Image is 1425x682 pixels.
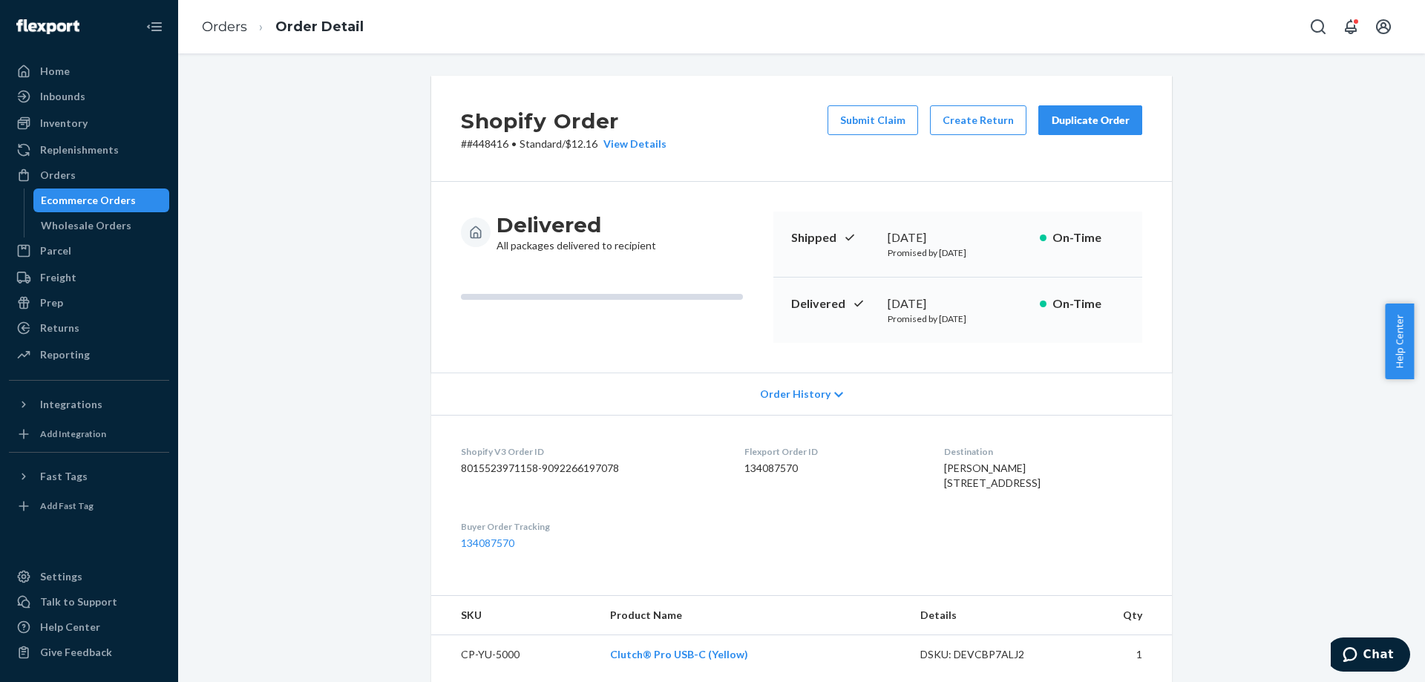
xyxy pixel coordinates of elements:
[511,137,517,150] span: •
[275,19,364,35] a: Order Detail
[40,89,85,104] div: Inbounds
[40,116,88,131] div: Inventory
[888,246,1028,259] p: Promised by [DATE]
[9,316,169,340] a: Returns
[40,142,119,157] div: Replenishments
[431,596,598,635] th: SKU
[888,229,1028,246] div: [DATE]
[41,193,136,208] div: Ecommerce Orders
[1052,229,1124,246] p: On-Time
[888,295,1028,312] div: [DATE]
[888,312,1028,325] p: Promised by [DATE]
[461,520,721,533] dt: Buyer Order Tracking
[9,615,169,639] a: Help Center
[1331,637,1410,675] iframe: Opens a widget where you can chat to one of our agents
[40,295,63,310] div: Prep
[461,461,721,476] dd: 8015523971158-9092266197078
[9,640,169,664] button: Give Feedback
[744,445,920,458] dt: Flexport Order ID
[520,137,562,150] span: Standard
[40,620,100,635] div: Help Center
[1038,105,1142,135] button: Duplicate Order
[1071,596,1172,635] th: Qty
[41,218,131,233] div: Wholesale Orders
[40,270,76,285] div: Freight
[140,12,169,42] button: Close Navigation
[9,85,169,108] a: Inbounds
[40,347,90,362] div: Reporting
[1385,304,1414,379] button: Help Center
[1052,295,1124,312] p: On-Time
[9,590,169,614] button: Talk to Support
[744,461,920,476] dd: 134087570
[40,321,79,335] div: Returns
[9,59,169,83] a: Home
[9,422,169,446] a: Add Integration
[791,229,876,246] p: Shipped
[431,635,598,675] td: CP-YU-5000
[497,212,656,238] h3: Delivered
[1071,635,1172,675] td: 1
[944,445,1142,458] dt: Destination
[461,137,666,151] p: # #448416 / $12.16
[202,19,247,35] a: Orders
[40,64,70,79] div: Home
[40,594,117,609] div: Talk to Support
[497,212,656,253] div: All packages delivered to recipient
[920,647,1060,662] div: DSKU: DEVCBP7ALJ2
[9,465,169,488] button: Fast Tags
[9,266,169,289] a: Freight
[9,163,169,187] a: Orders
[40,397,102,412] div: Integrations
[598,596,908,635] th: Product Name
[930,105,1026,135] button: Create Return
[828,105,918,135] button: Submit Claim
[9,393,169,416] button: Integrations
[40,645,112,660] div: Give Feedback
[944,462,1041,489] span: [PERSON_NAME] [STREET_ADDRESS]
[760,387,831,401] span: Order History
[1369,12,1398,42] button: Open account menu
[40,427,106,440] div: Add Integration
[461,105,666,137] h2: Shopify Order
[9,343,169,367] a: Reporting
[908,596,1072,635] th: Details
[9,138,169,162] a: Replenishments
[1051,113,1130,128] div: Duplicate Order
[9,494,169,518] a: Add Fast Tag
[461,445,721,458] dt: Shopify V3 Order ID
[791,295,876,312] p: Delivered
[40,243,71,258] div: Parcel
[461,537,514,549] a: 134087570
[40,168,76,183] div: Orders
[33,214,170,237] a: Wholesale Orders
[40,469,88,484] div: Fast Tags
[1303,12,1333,42] button: Open Search Box
[16,19,79,34] img: Flexport logo
[597,137,666,151] button: View Details
[9,111,169,135] a: Inventory
[9,565,169,588] a: Settings
[40,569,82,584] div: Settings
[1336,12,1366,42] button: Open notifications
[9,239,169,263] a: Parcel
[190,5,376,49] ol: breadcrumbs
[40,499,94,512] div: Add Fast Tag
[9,291,169,315] a: Prep
[610,648,748,660] a: Clutch® Pro USB-C (Yellow)
[33,188,170,212] a: Ecommerce Orders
